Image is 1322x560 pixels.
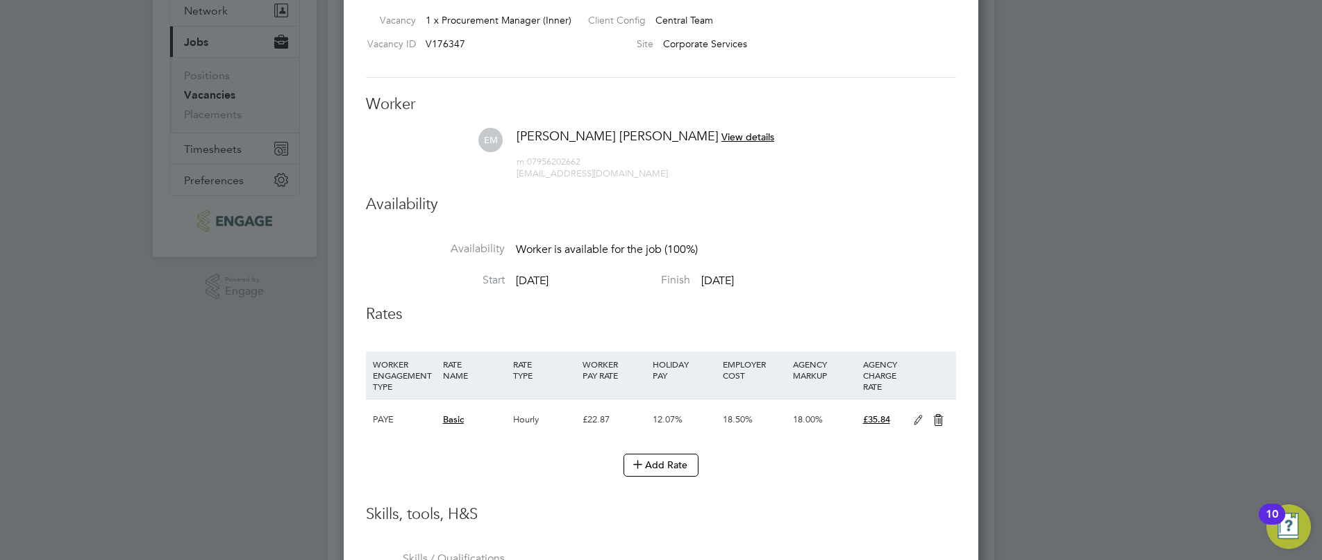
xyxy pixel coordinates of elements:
[1266,504,1311,549] button: Open Resource Center, 10 new notifications
[478,128,503,152] span: EM
[624,454,698,476] button: Add Rate
[655,14,713,26] span: Central Team
[517,167,668,179] span: [EMAIL_ADDRESS][DOMAIN_NAME]
[366,273,505,288] label: Start
[366,304,956,324] h3: Rates
[443,413,464,425] span: Basic
[517,156,527,167] span: m:
[719,352,789,388] div: EMPLOYER COST
[721,131,774,143] span: View details
[653,413,683,425] span: 12.07%
[366,242,505,256] label: Availability
[579,400,649,440] div: £22.87
[649,352,719,388] div: HOLIDAY PAY
[510,352,580,388] div: RATE TYPE
[723,413,753,425] span: 18.50%
[516,242,698,256] span: Worker is available for the job (100%)
[366,195,956,215] h3: Availability
[551,273,690,288] label: Finish
[860,352,906,399] div: AGENCY CHARGE RATE
[366,94,956,115] h3: Worker
[369,400,440,440] div: PAYE
[516,274,549,288] span: [DATE]
[863,413,890,425] span: £35.84
[369,352,440,399] div: WORKER ENGAGEMENT TYPE
[579,352,649,388] div: WORKER PAY RATE
[360,14,416,26] label: Vacancy
[360,38,416,50] label: Vacancy ID
[426,38,465,50] span: V176347
[701,274,734,288] span: [DATE]
[517,128,719,144] span: [PERSON_NAME] [PERSON_NAME]
[789,352,860,388] div: AGENCY MARKUP
[440,352,510,388] div: RATE NAME
[517,156,580,167] span: 07956202662
[577,14,646,26] label: Client Config
[1266,514,1278,532] div: 10
[577,38,653,50] label: Site
[426,14,571,26] span: 1 x Procurement Manager (Inner)
[510,400,580,440] div: Hourly
[366,504,956,525] h3: Skills, tools, H&S
[663,38,747,50] span: Corporate Services
[793,413,823,425] span: 18.00%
